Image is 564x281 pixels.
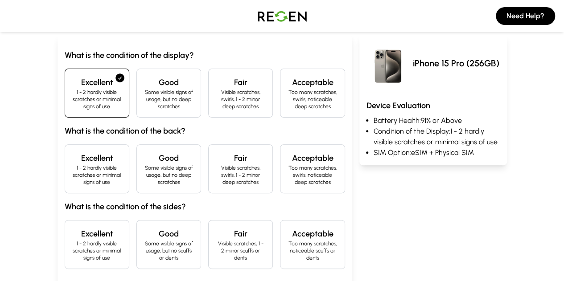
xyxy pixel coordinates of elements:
[216,240,265,261] p: Visible scratches, 1 - 2 minor scuffs or dents
[366,99,500,112] h3: Device Evaluation
[216,164,265,186] p: Visible scratches, swirls, 1 - 2 minor deep scratches
[366,42,409,85] img: iPhone 15 Pro
[144,89,193,110] p: Some visible signs of usage, but no deep scratches
[374,115,500,126] li: Battery Health: 91% or Above
[65,200,345,213] h3: What is the condition of the sides?
[288,152,337,164] h4: Acceptable
[374,147,500,158] li: SIM Option: eSIM + Physical SIM
[144,228,193,240] h4: Good
[144,240,193,261] p: Some visible signs of usage, but no scuffs or dents
[374,126,500,147] li: Condition of the Display: 1 - 2 hardly visible scratches or minimal signs of use
[496,7,555,25] button: Need Help?
[65,49,345,61] h3: What is the condition of the display?
[288,164,337,186] p: Too many scratches, swirls, noticeable deep scratches
[288,240,337,261] p: Too many scratches, noticeable scuffs or dents
[72,89,122,110] p: 1 - 2 hardly visible scratches or minimal signs of use
[65,125,345,137] h3: What is the condition of the back?
[72,240,122,261] p: 1 - 2 hardly visible scratches or minimal signs of use
[288,89,337,110] p: Too many scratches, swirls, noticeable deep scratches
[144,152,193,164] h4: Good
[72,76,122,89] h4: Excellent
[251,4,313,29] img: Logo
[72,228,122,240] h4: Excellent
[216,89,265,110] p: Visible scratches, swirls, 1 - 2 minor deep scratches
[216,152,265,164] h4: Fair
[288,228,337,240] h4: Acceptable
[72,152,122,164] h4: Excellent
[144,76,193,89] h4: Good
[413,57,499,69] p: iPhone 15 Pro (256GB)
[216,228,265,240] h4: Fair
[288,76,337,89] h4: Acceptable
[72,164,122,186] p: 1 - 2 hardly visible scratches or minimal signs of use
[144,164,193,186] p: Some visible signs of usage, but no deep scratches
[216,76,265,89] h4: Fair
